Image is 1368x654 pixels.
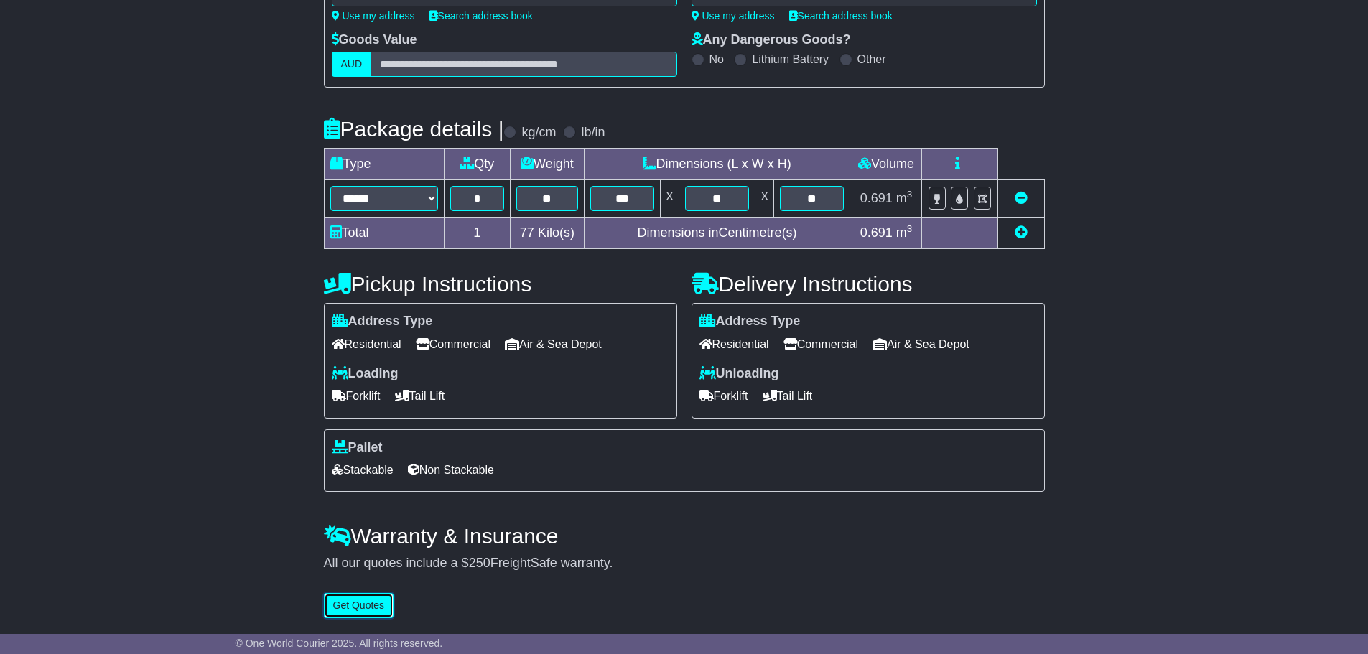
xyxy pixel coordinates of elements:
[521,125,556,141] label: kg/cm
[332,385,381,407] span: Forklift
[511,149,585,180] td: Weight
[857,52,886,66] label: Other
[699,333,769,355] span: Residential
[332,10,415,22] a: Use my address
[789,10,893,22] a: Search address book
[692,32,851,48] label: Any Dangerous Goods?
[324,149,444,180] td: Type
[850,149,922,180] td: Volume
[699,314,801,330] label: Address Type
[763,385,813,407] span: Tail Lift
[236,637,443,649] span: © One World Courier 2025. All rights reserved.
[1015,225,1028,240] a: Add new item
[699,385,748,407] span: Forklift
[332,333,401,355] span: Residential
[444,218,511,249] td: 1
[324,117,504,141] h4: Package details |
[755,180,774,218] td: x
[324,524,1045,548] h4: Warranty & Insurance
[584,218,850,249] td: Dimensions in Centimetre(s)
[332,32,417,48] label: Goods Value
[699,366,779,382] label: Unloading
[332,314,433,330] label: Address Type
[324,218,444,249] td: Total
[581,125,605,141] label: lb/in
[1015,191,1028,205] a: Remove this item
[324,556,1045,571] div: All our quotes include a $ FreightSafe warranty.
[692,10,775,22] a: Use my address
[709,52,724,66] label: No
[783,333,858,355] span: Commercial
[469,556,490,570] span: 250
[324,272,677,296] h4: Pickup Instructions
[395,385,445,407] span: Tail Lift
[896,191,913,205] span: m
[660,180,679,218] td: x
[505,333,602,355] span: Air & Sea Depot
[907,223,913,234] sup: 3
[429,10,533,22] a: Search address book
[332,459,394,481] span: Stackable
[752,52,829,66] label: Lithium Battery
[332,366,399,382] label: Loading
[907,189,913,200] sup: 3
[332,52,372,77] label: AUD
[332,440,383,456] label: Pallet
[860,191,893,205] span: 0.691
[584,149,850,180] td: Dimensions (L x W x H)
[860,225,893,240] span: 0.691
[416,333,490,355] span: Commercial
[408,459,494,481] span: Non Stackable
[896,225,913,240] span: m
[444,149,511,180] td: Qty
[511,218,585,249] td: Kilo(s)
[873,333,969,355] span: Air & Sea Depot
[520,225,534,240] span: 77
[324,593,394,618] button: Get Quotes
[692,272,1045,296] h4: Delivery Instructions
